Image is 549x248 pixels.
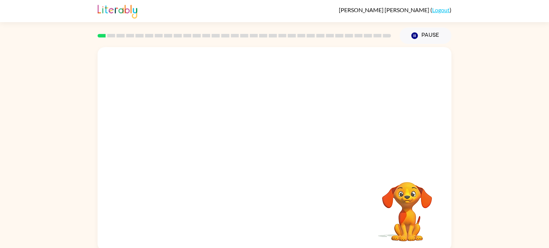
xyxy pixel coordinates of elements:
[400,27,451,44] button: Pause
[98,3,137,19] img: Literably
[432,6,450,13] a: Logout
[339,6,451,13] div: ( )
[371,171,443,242] video: Your browser must support playing .mp4 files to use Literably. Please try using another browser.
[339,6,430,13] span: [PERSON_NAME] [PERSON_NAME]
